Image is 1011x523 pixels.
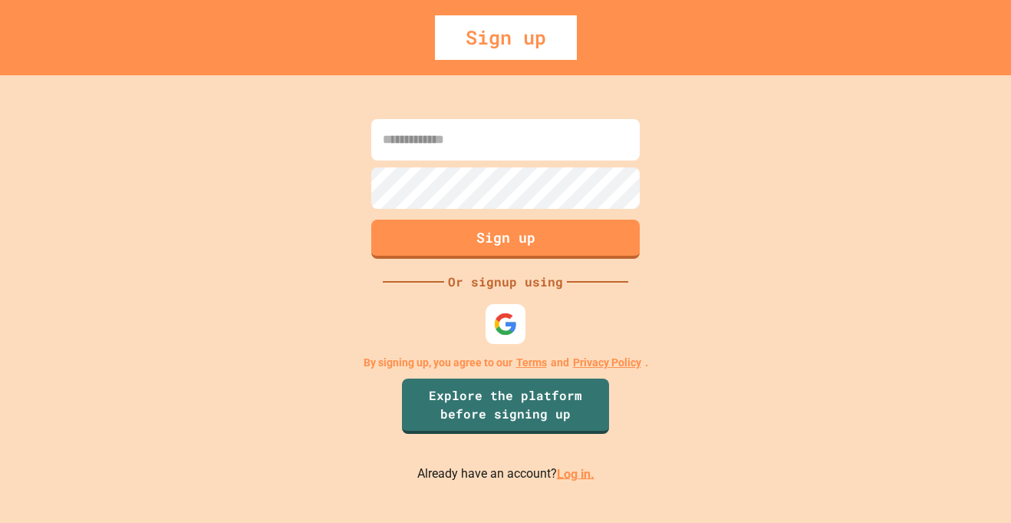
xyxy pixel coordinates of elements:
[573,355,641,371] a: Privacy Policy
[947,462,996,508] iframe: chat widget
[444,273,567,291] div: Or signup using
[435,15,577,60] div: Sign up
[516,355,547,371] a: Terms
[557,466,594,481] a: Log in.
[371,220,640,259] button: Sign up
[493,312,517,336] img: google-icon.svg
[884,395,996,460] iframe: chat widget
[364,355,648,371] p: By signing up, you agree to our and .
[402,379,609,434] a: Explore the platform before signing up
[417,465,594,484] p: Already have an account?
